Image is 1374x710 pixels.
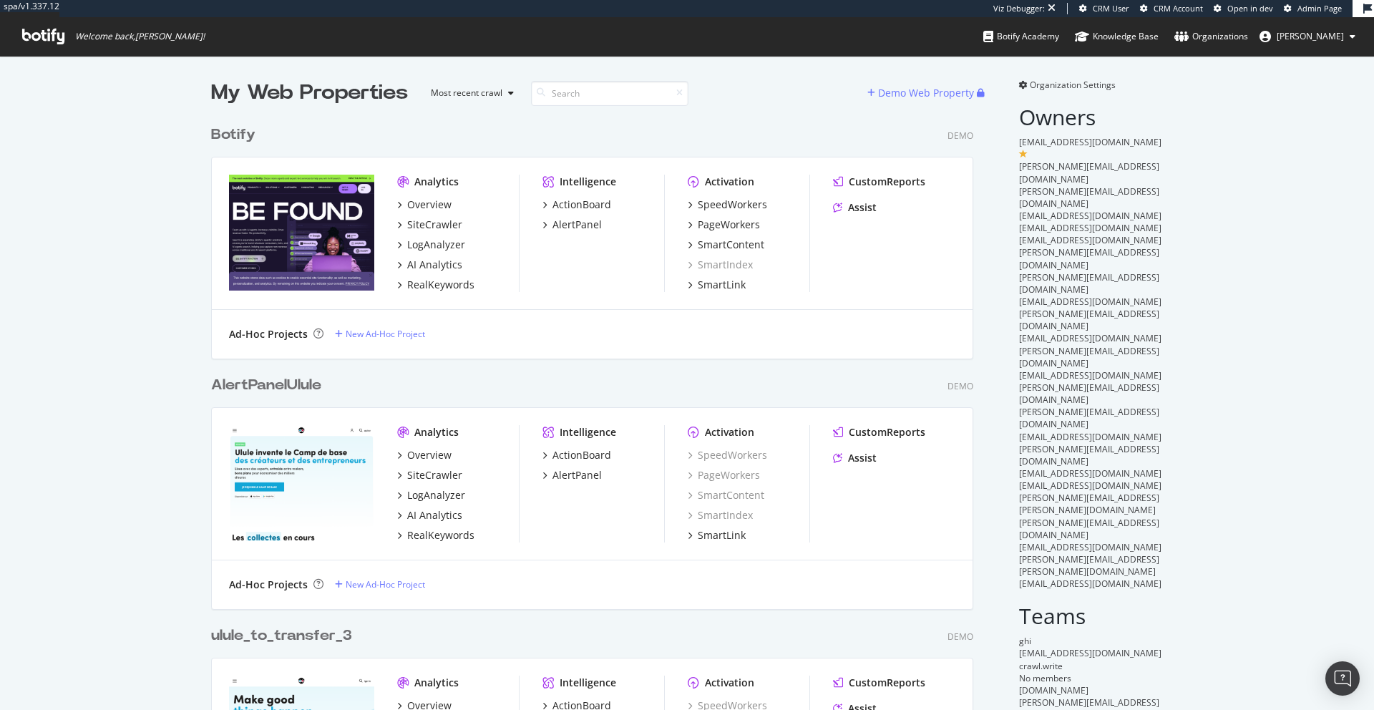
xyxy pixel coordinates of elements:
[833,676,925,690] a: CustomReports
[698,238,764,252] div: SmartContent
[1019,578,1161,590] span: [EMAIL_ADDRESS][DOMAIN_NAME]
[1019,431,1161,443] span: [EMAIL_ADDRESS][DOMAIN_NAME]
[688,508,753,522] a: SmartIndex
[833,175,925,189] a: CustomReports
[1227,3,1273,14] span: Open in dev
[848,451,877,465] div: Assist
[397,468,462,482] a: SiteCrawler
[993,3,1045,14] div: Viz Debugger:
[211,125,261,145] a: Botify
[1154,3,1203,14] span: CRM Account
[1019,234,1161,246] span: [EMAIL_ADDRESS][DOMAIN_NAME]
[407,468,462,482] div: SiteCrawler
[1214,3,1273,14] a: Open in dev
[1019,308,1159,332] span: [PERSON_NAME][EMAIL_ADDRESS][DOMAIN_NAME]
[397,198,452,212] a: Overview
[407,258,462,272] div: AI Analytics
[560,175,616,189] div: Intelligence
[1019,467,1161,480] span: [EMAIL_ADDRESS][DOMAIN_NAME]
[1019,160,1159,185] span: [PERSON_NAME][EMAIL_ADDRESS][DOMAIN_NAME]
[407,448,452,462] div: Overview
[947,130,973,142] div: Demo
[848,200,877,215] div: Assist
[211,626,358,646] a: ulule_to_transfer_3
[229,175,374,291] img: Botify
[867,87,977,99] a: Demo Web Property
[705,175,754,189] div: Activation
[346,578,425,590] div: New Ad-Hoc Project
[211,125,255,145] div: Botify
[414,175,459,189] div: Analytics
[1019,660,1163,672] div: crawl.write
[397,488,465,502] a: LogAnalyzer
[552,198,611,212] div: ActionBoard
[698,218,760,232] div: PageWorkers
[688,258,753,272] a: SmartIndex
[698,198,767,212] div: SpeedWorkers
[414,676,459,690] div: Analytics
[688,218,760,232] a: PageWorkers
[552,218,602,232] div: AlertPanel
[1019,105,1163,129] h2: Owners
[1019,296,1161,308] span: [EMAIL_ADDRESS][DOMAIN_NAME]
[542,468,602,482] a: AlertPanel
[211,626,352,646] div: ulule_to_transfer_3
[698,528,746,543] div: SmartLink
[833,200,877,215] a: Assist
[688,448,767,462] a: SpeedWorkers
[346,328,425,340] div: New Ad-Hoc Project
[407,198,452,212] div: Overview
[211,79,408,107] div: My Web Properties
[1019,604,1163,628] h2: Teams
[1019,406,1159,430] span: [PERSON_NAME][EMAIL_ADDRESS][DOMAIN_NAME]
[397,448,452,462] a: Overview
[75,31,205,42] span: Welcome back, [PERSON_NAME] !
[849,175,925,189] div: CustomReports
[397,278,474,292] a: RealKeywords
[1174,17,1248,56] a: Organizations
[1019,345,1159,369] span: [PERSON_NAME][EMAIL_ADDRESS][DOMAIN_NAME]
[1079,3,1129,14] a: CRM User
[833,425,925,439] a: CustomReports
[419,82,520,104] button: Most recent crawl
[688,198,767,212] a: SpeedWorkers
[211,375,327,396] a: AlertPanelUlule
[1019,136,1161,148] span: [EMAIL_ADDRESS][DOMAIN_NAME]
[407,508,462,522] div: AI Analytics
[1030,79,1116,91] span: Organization Settings
[335,328,425,340] a: New Ad-Hoc Project
[414,425,459,439] div: Analytics
[1019,185,1159,210] span: [PERSON_NAME][EMAIL_ADDRESS][DOMAIN_NAME]
[1019,443,1159,467] span: [PERSON_NAME][EMAIL_ADDRESS][DOMAIN_NAME]
[698,278,746,292] div: SmartLink
[229,425,374,541] img: AlertPanelUlule
[1248,25,1367,48] button: [PERSON_NAME]
[407,528,474,543] div: RealKeywords
[1075,29,1159,44] div: Knowledge Base
[688,528,746,543] a: SmartLink
[1019,271,1159,296] span: [PERSON_NAME][EMAIL_ADDRESS][DOMAIN_NAME]
[431,89,502,97] div: Most recent crawl
[1140,3,1203,14] a: CRM Account
[849,676,925,690] div: CustomReports
[688,468,760,482] a: PageWorkers
[947,380,973,392] div: Demo
[407,218,462,232] div: SiteCrawler
[397,218,462,232] a: SiteCrawler
[1019,672,1163,684] div: No members
[705,425,754,439] div: Activation
[983,29,1059,44] div: Botify Academy
[552,468,602,482] div: AlertPanel
[1174,29,1248,44] div: Organizations
[1075,17,1159,56] a: Knowledge Base
[531,81,688,106] input: Search
[867,82,977,104] button: Demo Web Property
[560,425,616,439] div: Intelligence
[552,448,611,462] div: ActionBoard
[560,676,616,690] div: Intelligence
[1019,517,1159,541] span: [PERSON_NAME][EMAIL_ADDRESS][DOMAIN_NAME]
[407,238,465,252] div: LogAnalyzer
